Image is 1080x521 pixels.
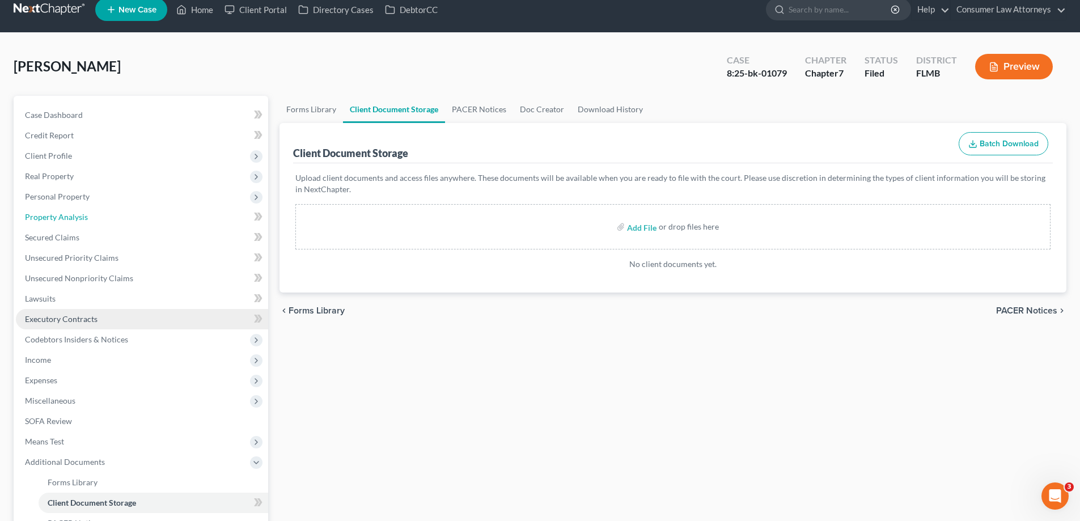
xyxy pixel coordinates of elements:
i: chevron_right [1057,306,1066,315]
div: Client Document Storage [293,146,408,160]
span: Property Analysis [25,212,88,222]
span: Expenses [25,375,57,385]
a: Forms Library [39,472,268,493]
span: 7 [838,67,844,78]
a: Download History [571,96,650,123]
a: Executory Contracts [16,309,268,329]
a: SOFA Review [16,411,268,431]
a: Secured Claims [16,227,268,248]
a: Credit Report [16,125,268,146]
span: Income [25,355,51,365]
div: Chapter [805,67,846,80]
div: District [916,54,957,67]
a: Client Document Storage [343,96,445,123]
span: 3 [1065,482,1074,492]
span: Batch Download [980,139,1039,149]
span: PACER Notices [996,306,1057,315]
span: Credit Report [25,130,74,140]
span: Executory Contracts [25,314,98,324]
span: Forms Library [289,306,345,315]
a: Case Dashboard [16,105,268,125]
p: Upload client documents and access files anywhere. These documents will be available when you are... [295,172,1051,195]
span: Codebtors Insiders & Notices [25,334,128,344]
span: Client Document Storage [48,498,136,507]
span: Unsecured Priority Claims [25,253,118,262]
div: 8:25-bk-01079 [727,67,787,80]
span: Real Property [25,171,74,181]
button: Batch Download [959,132,1048,156]
a: Property Analysis [16,207,268,227]
span: Unsecured Nonpriority Claims [25,273,133,283]
span: SOFA Review [25,416,72,426]
div: Status [865,54,898,67]
span: Secured Claims [25,232,79,242]
div: FLMB [916,67,957,80]
span: Miscellaneous [25,396,75,405]
a: Unsecured Priority Claims [16,248,268,268]
span: Case Dashboard [25,110,83,120]
span: Forms Library [48,477,98,487]
span: [PERSON_NAME] [14,58,121,74]
a: Unsecured Nonpriority Claims [16,268,268,289]
button: chevron_left Forms Library [279,306,345,315]
span: Additional Documents [25,457,105,467]
div: Case [727,54,787,67]
i: chevron_left [279,306,289,315]
div: Filed [865,67,898,80]
span: Personal Property [25,192,90,201]
span: New Case [118,6,156,14]
a: Forms Library [279,96,343,123]
div: Chapter [805,54,846,67]
span: Lawsuits [25,294,56,303]
button: PACER Notices chevron_right [996,306,1066,315]
a: Lawsuits [16,289,268,309]
iframe: Intercom live chat [1041,482,1069,510]
a: PACER Notices [445,96,513,123]
a: Client Document Storage [39,493,268,513]
p: No client documents yet. [295,259,1051,270]
span: Means Test [25,437,64,446]
span: Client Profile [25,151,72,160]
div: or drop files here [659,221,719,232]
button: Preview [975,54,1053,79]
a: Doc Creator [513,96,571,123]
